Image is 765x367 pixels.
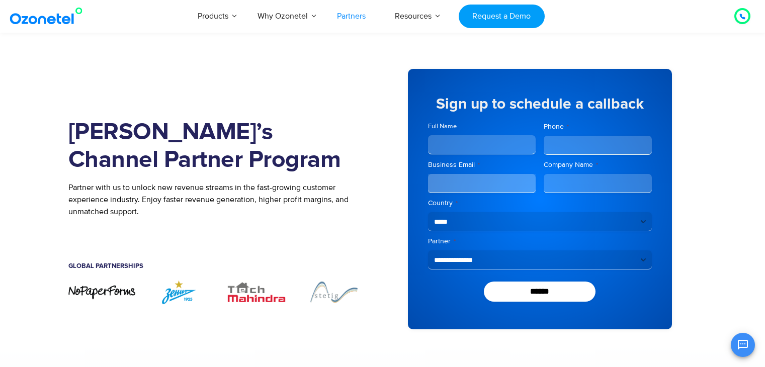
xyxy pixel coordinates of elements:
[459,5,545,28] a: Request a Demo
[68,285,136,300] img: nopaperforms
[300,280,368,304] div: 4 / 7
[68,285,136,300] div: 1 / 7
[68,181,368,218] p: Partner with us to unlock new revenue streams in the fast-growing customer experience industry. E...
[428,122,536,131] label: Full Name
[68,263,368,269] h5: Global Partnerships
[428,160,536,170] label: Business Email
[428,236,652,246] label: Partner
[68,280,368,304] div: Image Carousel
[544,160,652,170] label: Company Name
[300,280,368,304] img: Stetig
[428,198,652,208] label: Country
[544,122,652,132] label: Phone
[223,280,290,304] img: TechMahindra
[145,280,213,304] img: ZENIT
[428,97,652,112] h5: Sign up to schedule a callback
[731,333,755,357] button: Open chat
[223,280,290,304] div: 3 / 7
[68,119,368,174] h1: [PERSON_NAME]’s Channel Partner Program
[145,280,213,304] div: 2 / 7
